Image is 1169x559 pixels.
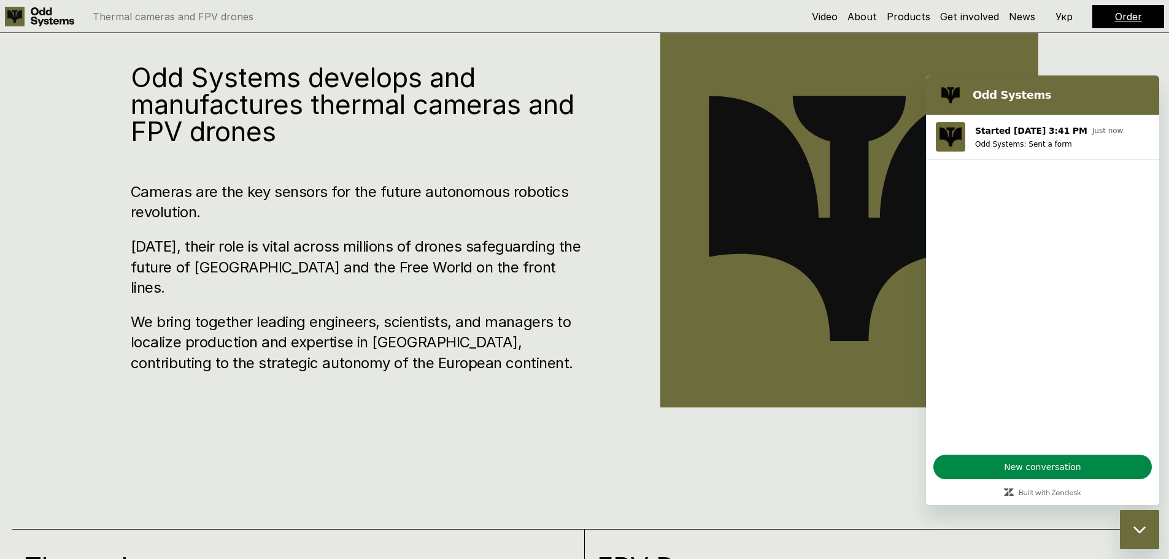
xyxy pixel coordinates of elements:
a: Products [887,10,930,23]
a: Video [812,10,838,23]
p: Thermal cameras and FPV drones [93,12,253,21]
h3: [DATE], their role is vital across millions of drones safeguarding the future of [GEOGRAPHIC_DATA... [131,236,587,298]
iframe: Button to launch messaging window, conversation in progress [1120,510,1159,549]
iframe: Messaging window [926,75,1159,505]
p: Укр [1055,12,1073,21]
h3: We bring together leading engineers, scientists, and managers to localize production and expertis... [131,312,587,374]
a: Order [1115,10,1142,23]
a: News [1009,10,1035,23]
a: Get involved [940,10,999,23]
h3: Cameras are the key sensors for the future autonomous robotics revolution. [131,182,587,223]
a: About [847,10,877,23]
h1: Odd Systems develops and manufactures thermal cameras and FPV drones [131,64,587,145]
